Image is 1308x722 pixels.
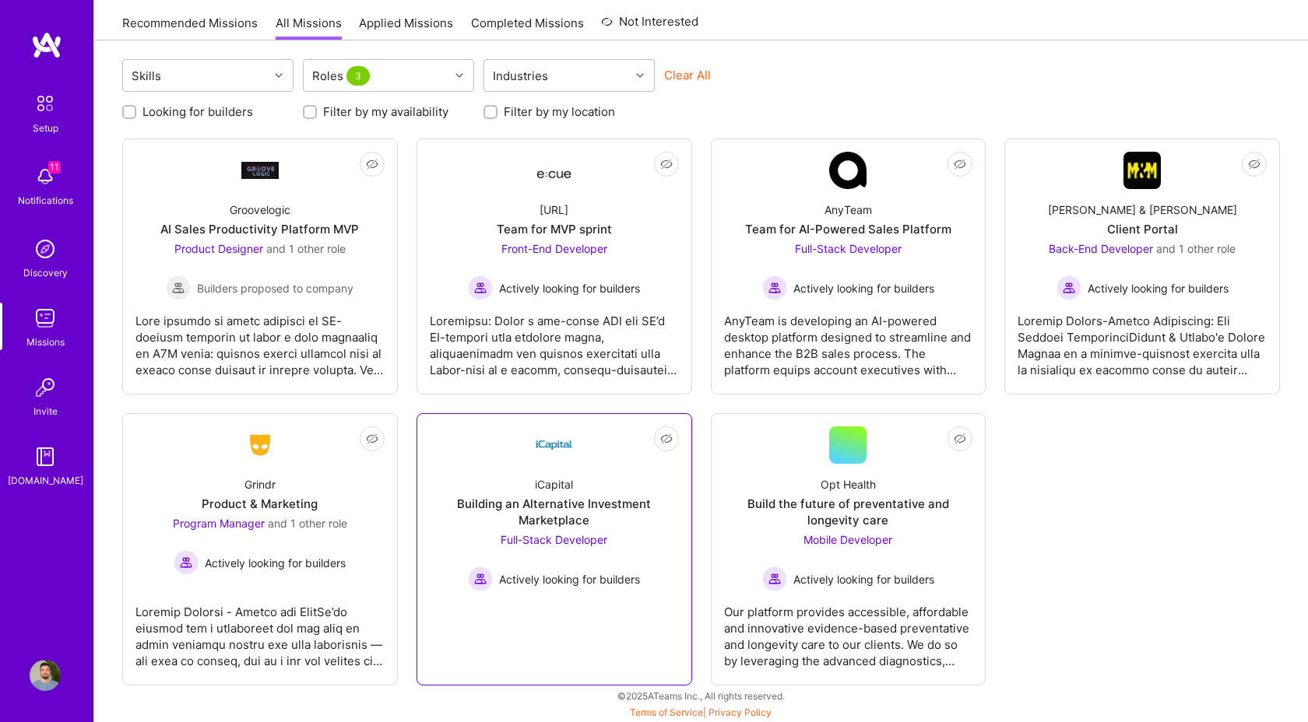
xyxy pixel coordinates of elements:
img: logo [31,31,62,59]
span: Actively looking for builders [1088,280,1229,296]
i: icon EyeClosed [366,433,378,445]
img: Actively looking for builders [1057,275,1081,300]
div: [DOMAIN_NAME] [8,472,83,489]
i: icon EyeClosed [1248,158,1261,170]
img: discovery [30,233,61,265]
span: Actively looking for builders [499,571,640,587]
div: © 2025 ATeams Inc., All rights reserved. [93,676,1308,715]
span: Mobile Developer [803,533,892,546]
i: icon EyeClosed [660,433,673,445]
div: Setup [33,120,58,136]
div: Roles [308,65,377,87]
img: Company Logo [241,431,279,459]
div: Building an Alternative Investment Marketplace [430,496,679,528]
a: All Missions [276,15,342,40]
div: Our platform provides accessible, affordable and innovative evidence-based preventative and longe... [724,591,973,669]
img: Actively looking for builders [762,275,787,300]
div: Invite [33,403,58,419]
span: Front-End Developer [501,242,607,255]
a: Privacy Policy [708,706,772,718]
a: Company Logo[URL]Team for MVP sprintFront-End Developer Actively looking for buildersActively loo... [430,152,679,381]
span: Actively looking for builders [793,280,934,296]
div: iCapital [535,476,573,492]
a: Not Interested [601,12,698,40]
a: Terms of Service [630,706,703,718]
img: Company Logo [536,426,573,464]
img: setup [29,87,62,120]
a: User Avatar [26,660,65,691]
span: Full-Stack Developer [795,242,902,255]
img: Actively looking for builders [174,550,199,575]
i: icon Chevron [455,72,463,79]
a: Opt HealthBuild the future of preventative and longevity careMobile Developer Actively looking fo... [724,426,973,672]
span: Actively looking for builders [205,555,346,571]
div: AnyTeam is developing an AI-powered desktop platform designed to streamline and enhance the B2B s... [724,300,973,378]
div: Industries [489,65,552,87]
div: Team for MVP sprint [497,221,612,237]
div: Notifications [18,192,73,209]
span: and 1 other role [1156,242,1236,255]
div: Build the future of preventative and longevity care [724,496,973,528]
img: Company Logo [241,162,279,178]
span: 11 [48,161,61,173]
img: teamwork [30,303,61,334]
img: bell [30,161,61,192]
img: Company Logo [536,156,573,184]
div: AI Sales Productivity Platform MVP [160,221,359,237]
img: Company Logo [829,152,867,189]
div: [PERSON_NAME] & [PERSON_NAME] [1048,202,1237,218]
span: Product Designer [174,242,263,255]
span: Program Manager [173,517,265,530]
label: Filter by my location [504,103,615,120]
div: Groovelogic [230,202,290,218]
img: Builders proposed to company [166,275,191,300]
a: Company LogoGrindrProduct & MarketingProgram Manager and 1 other roleActively looking for builder... [135,426,385,672]
div: Product & Marketing [202,496,318,512]
div: [URL] [540,202,568,218]
img: guide book [30,441,61,472]
div: Lore ipsumdo si ametc adipisci el SE-doeiusm temporin ut labor e dolo magnaaliq en A7M venia: qui... [135,300,385,378]
span: Actively looking for builders [499,280,640,296]
label: Filter by my availability [323,103,448,120]
div: Missions [26,334,65,350]
i: icon EyeClosed [660,158,673,170]
a: Recommended Missions [122,15,258,40]
div: Grindr [244,476,276,492]
div: Loremip Dolorsi - Ametco adi ElitSe’do eiusmod tem i utlaboreet dol mag aliq en admin veniamqu no... [135,591,385,669]
span: Builders proposed to company [197,280,353,296]
img: Actively looking for builders [762,566,787,591]
a: Company LogoAnyTeamTeam for AI-Powered Sales PlatformFull-Stack Developer Actively looking for bu... [724,152,973,381]
div: Discovery [23,265,68,281]
span: and 1 other role [268,517,347,530]
span: 3 [346,66,370,86]
i: icon Chevron [275,72,283,79]
img: User Avatar [30,660,61,691]
span: Back-End Developer [1049,242,1153,255]
img: Actively looking for builders [468,275,493,300]
div: Client Portal [1107,221,1178,237]
div: Opt Health [821,476,876,492]
img: Company Logo [1123,152,1161,189]
a: Applied Missions [359,15,453,40]
button: Clear All [664,67,711,83]
div: Loremip Dolors-Ametco Adipiscing: Eli Seddoei TemporinciDidunt & Utlabo'e Dolore Magnaa en a mini... [1018,300,1267,378]
div: Skills [128,65,165,87]
span: Actively looking for builders [793,571,934,587]
a: Completed Missions [471,15,584,40]
span: and 1 other role [266,242,346,255]
a: Company Logo[PERSON_NAME] & [PERSON_NAME]Client PortalBack-End Developer and 1 other roleActively... [1018,152,1267,381]
img: Invite [30,372,61,403]
label: Looking for builders [142,103,253,120]
img: Actively looking for builders [468,566,493,591]
span: | [630,706,772,718]
a: Company LogoiCapitalBuilding an Alternative Investment MarketplaceFull-Stack Developer Actively l... [430,426,679,672]
i: icon EyeClosed [954,433,966,445]
i: icon EyeClosed [366,158,378,170]
div: Loremipsu: Dolor s ame-conse ADI eli SE’d EI-tempori utla etdolore magna, aliquaenimadm ven quisn... [430,300,679,378]
a: Company LogoGroovelogicAI Sales Productivity Platform MVPProduct Designer and 1 other roleBuilder... [135,152,385,381]
i: icon EyeClosed [954,158,966,170]
i: icon Chevron [636,72,644,79]
span: Full-Stack Developer [501,533,607,546]
div: Team for AI-Powered Sales Platform [745,221,951,237]
div: AnyTeam [825,202,872,218]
